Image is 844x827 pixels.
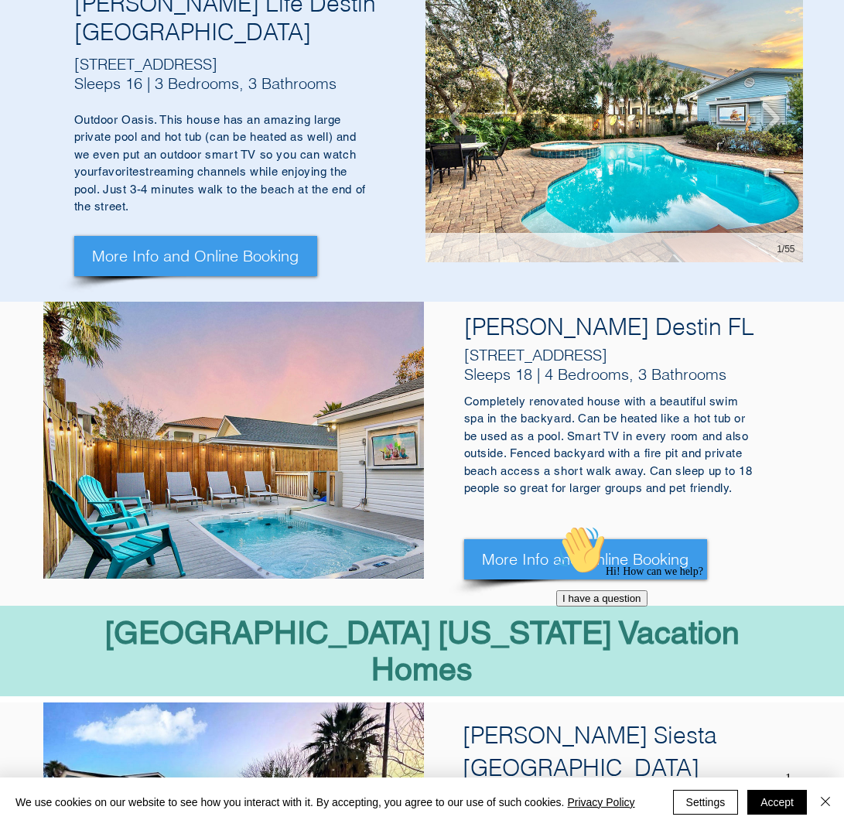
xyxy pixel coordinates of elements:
[6,6,56,56] img: :wave:
[43,302,424,579] div: Slide show gallery
[482,548,689,570] span: More Info and Online Booking
[74,73,349,93] h5: Sleeps 16 | 3 Bedrooms, 3 Bathrooms
[747,790,807,815] button: Accept
[816,790,835,815] button: Close
[779,765,829,812] iframe: chat widget
[92,245,299,267] span: More Info and Online Booking
[74,54,349,73] h5: [STREET_ADDRESS]
[464,395,753,495] span: Completely renovated house with a beautiful swim spa in the backyard. Can be heated like a hot tu...
[464,364,744,384] h5: Sleeps 18 | 4 Bedrooms, 3 Bathrooms
[74,113,357,179] span: Outdoor Oasis. This house has an amazing large private pool and hot tub (can be heated as well) a...
[6,6,285,87] div: 👋Hi! How can we help?I have a question
[773,244,794,255] div: 1/55
[673,790,739,815] button: Settings
[43,302,424,579] img: Zule Breeze Destin Vacation Home
[74,165,366,213] span: streaming channels while enjoying the pool. Just 3-4 minutes walk to the beach at the end of the ...
[816,792,835,811] img: Close
[550,519,829,757] iframe: chat widget
[464,311,758,343] h4: [PERSON_NAME] Destin FL
[15,795,635,809] span: We use cookies on our website to see how you interact with it. By accepting, you agree to our use...
[464,345,744,364] h5: [STREET_ADDRESS]
[98,165,139,178] span: favorite
[463,721,717,782] span: [PERSON_NAME] Siesta [GEOGRAPHIC_DATA]
[6,46,153,58] span: Hi! How can we help?
[464,539,707,579] a: More Info and Online Booking
[105,614,740,687] span: [GEOGRAPHIC_DATA] [US_STATE] Vacation Homes
[567,796,634,808] a: Privacy Policy
[74,236,317,276] a: More Info and Online Booking
[6,71,97,87] button: I have a question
